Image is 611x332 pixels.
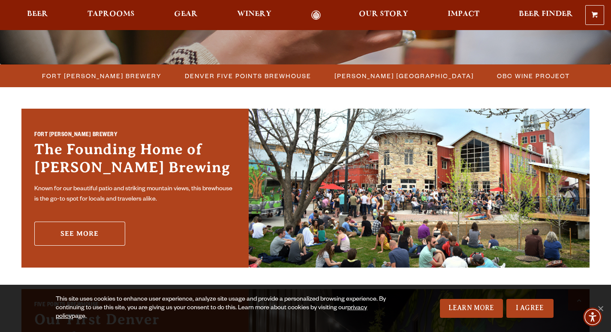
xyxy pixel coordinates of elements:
span: Beer [27,11,48,18]
a: Odell Home [300,10,332,20]
a: Winery [232,10,277,20]
span: Taprooms [87,11,135,18]
a: Learn More [440,299,503,318]
p: Known for our beautiful patio and striking mountain views, this brewhouse is the go-to spot for l... [34,184,236,205]
span: Our Story [359,11,408,18]
a: OBC Wine Project [492,70,574,82]
h3: The Founding Home of [PERSON_NAME] Brewing [34,140,236,181]
a: Gear [169,10,203,20]
a: Denver Five Points Brewhouse [180,70,316,82]
span: Impact [448,11,479,18]
span: Fort [PERSON_NAME] Brewery [42,70,162,82]
span: Beer Finder [519,11,573,18]
h2: Fort [PERSON_NAME] Brewery [34,131,236,141]
div: Accessibility Menu [583,308,602,326]
span: [PERSON_NAME] [GEOGRAPHIC_DATA] [334,70,474,82]
span: Gear [174,11,198,18]
span: OBC Wine Project [497,70,570,82]
a: Beer [21,10,54,20]
a: Our Story [353,10,414,20]
a: Impact [442,10,485,20]
a: I Agree [506,299,554,318]
a: Taprooms [82,10,140,20]
img: Fort Collins Brewery & Taproom' [249,109,590,268]
div: This site uses cookies to enhance user experience, analyze site usage and provide a personalized ... [56,295,397,321]
span: Denver Five Points Brewhouse [185,70,311,82]
a: [PERSON_NAME] [GEOGRAPHIC_DATA] [329,70,478,82]
span: Winery [237,11,271,18]
a: See More [34,222,125,246]
a: Beer Finder [513,10,578,20]
a: Fort [PERSON_NAME] Brewery [37,70,166,82]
